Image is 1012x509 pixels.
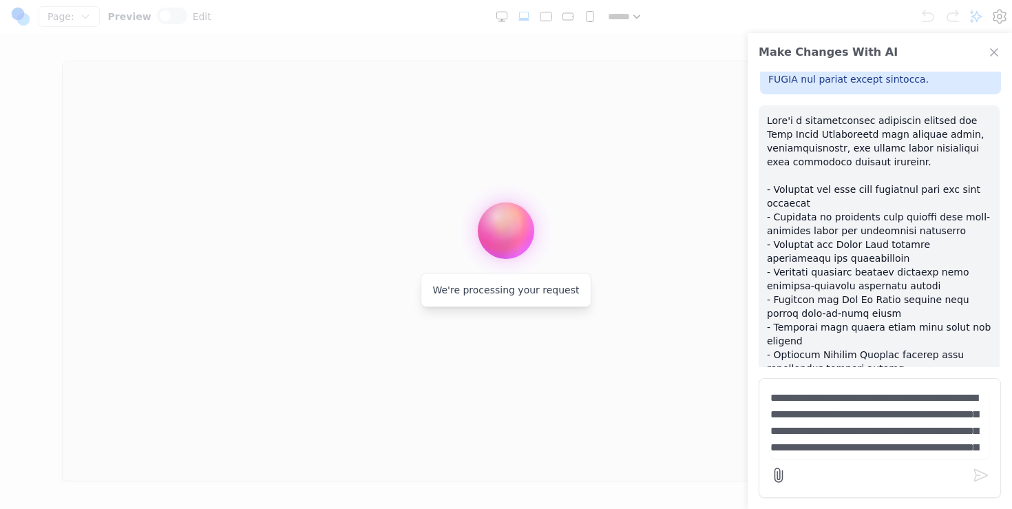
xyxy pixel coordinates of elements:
[987,45,1001,59] button: Close Chat
[331,201,556,218] span: Click in the header to prompt the AI
[759,44,898,61] h2: Make Changes With AI
[432,284,579,295] span: We're processing your request
[478,202,534,259] div: We're processing your request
